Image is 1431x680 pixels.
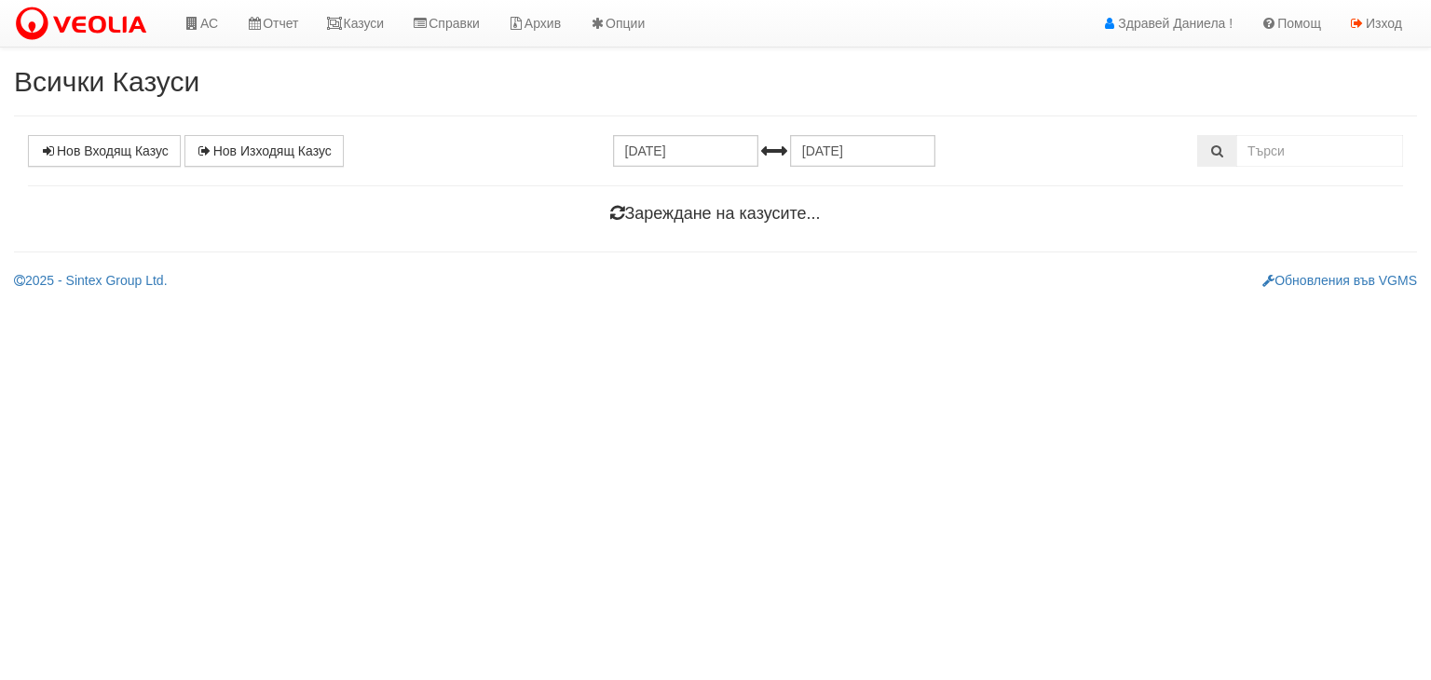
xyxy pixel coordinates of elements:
[28,135,181,167] a: Нов Входящ Казус
[14,5,156,44] img: VeoliaLogo.png
[1262,273,1417,288] a: Обновления във VGMS
[14,66,1417,97] h2: Всички Казуси
[1236,135,1403,167] input: Търсене по Идентификатор, Бл/Вх/Ап, Тип, Описание, Моб. Номер, Имейл, Файл, Коментар,
[28,205,1403,224] h4: Зареждане на казусите...
[184,135,344,167] a: Нов Изходящ Казус
[14,273,168,288] a: 2025 - Sintex Group Ltd.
